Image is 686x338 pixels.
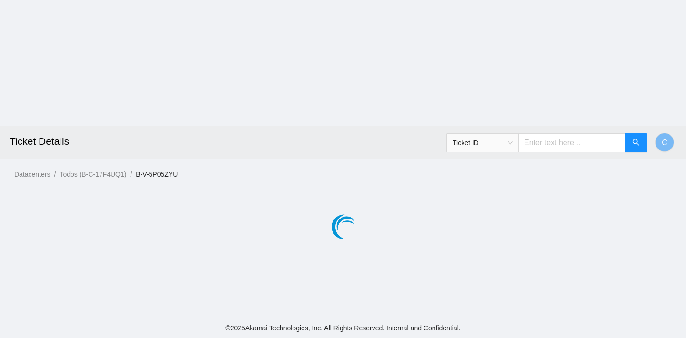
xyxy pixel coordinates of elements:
span: / [130,170,132,178]
h2: Ticket Details [10,126,476,157]
a: Datacenters [14,170,50,178]
button: search [625,133,647,152]
span: Ticket ID [453,136,513,150]
span: / [54,170,56,178]
span: C [662,137,667,149]
input: Enter text here... [518,133,625,152]
button: C [655,133,674,152]
a: B-V-5P05ZYU [136,170,178,178]
a: Todos (B-C-17F4UQ1) [60,170,126,178]
span: search [632,139,640,148]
